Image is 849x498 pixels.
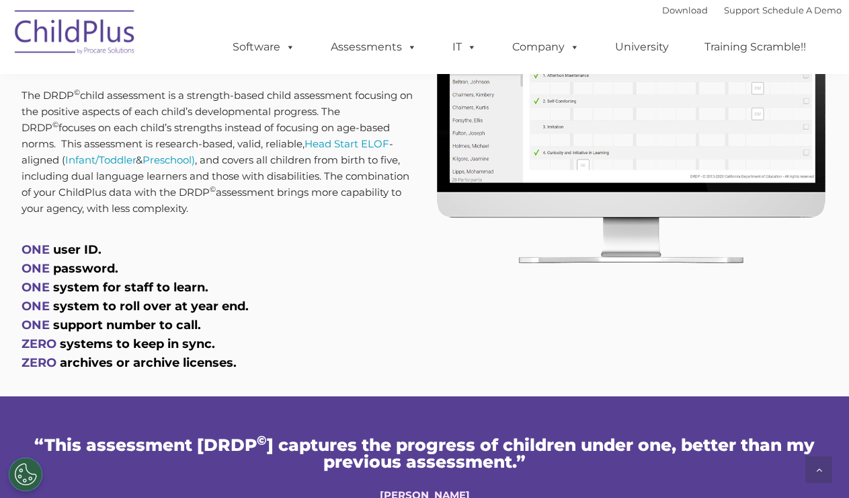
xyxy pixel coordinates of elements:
[60,336,215,351] span: systems to keep in sync.
[22,242,50,257] span: ONE
[53,318,201,332] span: support number to call.
[65,153,136,166] a: Infant/Toddler
[22,280,50,295] span: ONE
[53,261,118,276] span: password.
[22,336,56,351] span: ZERO
[22,299,50,314] span: ONE
[22,318,50,332] span: ONE
[9,458,42,491] button: Cookies Settings
[257,433,267,448] sup: ©
[439,34,490,61] a: IT
[499,34,593,61] a: Company
[724,5,760,15] a: Support
[52,120,58,129] sup: ©
[662,5,708,15] a: Download
[317,34,430,61] a: Assessments
[762,5,842,15] a: Schedule A Demo
[53,299,249,314] span: system to roll over at year end.
[219,34,309,61] a: Software
[53,280,208,295] span: system for staff to learn.
[60,355,237,370] span: archives or archive licenses.
[8,1,143,68] img: ChildPlus by Procare Solutions
[662,5,842,15] font: |
[22,87,415,217] p: The DRDP child assessment is a strength-based child assessment focusing on the positive aspects o...
[22,261,50,276] span: ONE
[305,137,389,150] a: Head Start ELOF
[53,242,102,257] span: user ID.
[210,184,216,194] sup: ©
[74,87,80,97] sup: ©
[34,435,815,472] span: “This assessment [DRDP ] captures the progress of children under one, better than my previous ass...
[22,355,56,370] span: ZERO
[143,153,195,166] a: Preschool)
[691,34,819,61] a: Training Scramble!!
[602,34,682,61] a: University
